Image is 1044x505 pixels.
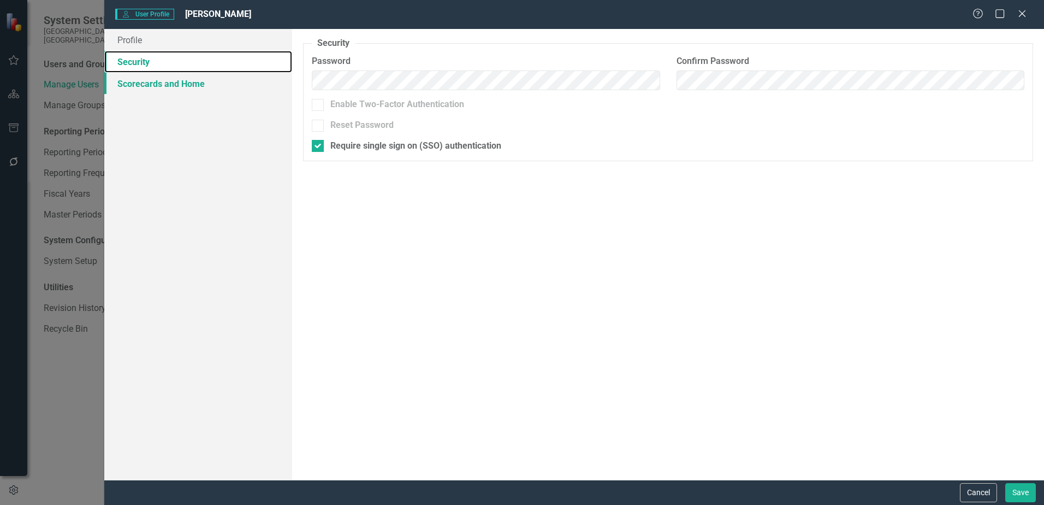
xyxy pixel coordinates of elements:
div: Enable Two-Factor Authentication [330,98,464,111]
div: Reset Password [330,119,394,132]
label: Confirm Password [677,55,1024,68]
label: Password [312,55,660,68]
span: [PERSON_NAME] [185,9,251,19]
a: Security [104,51,292,73]
a: Scorecards and Home [104,73,292,95]
button: Cancel [960,483,997,502]
div: Require single sign on (SSO) authentication [330,140,501,152]
a: Profile [104,29,292,51]
button: Save [1005,483,1036,502]
span: User Profile [115,9,174,20]
legend: Security [312,37,355,50]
